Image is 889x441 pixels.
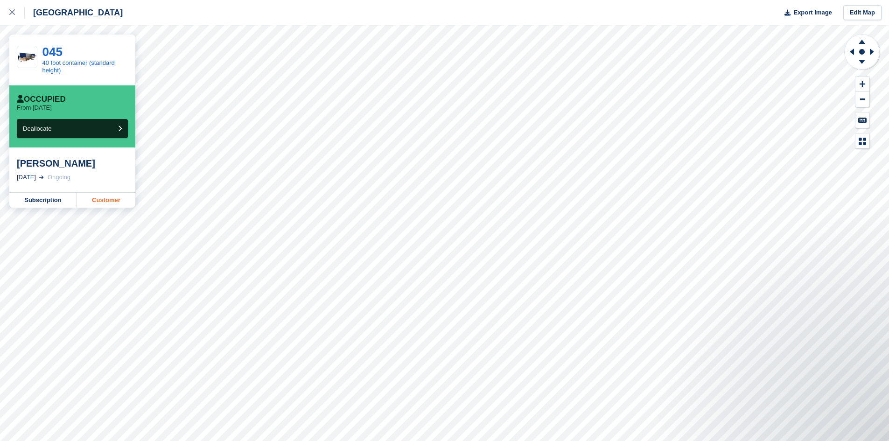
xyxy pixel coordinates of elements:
img: arrow-right-light-icn-cde0832a797a2874e46488d9cf13f60e5c3a73dbe684e267c42b8395dfbc2abf.svg [39,175,44,179]
a: Subscription [9,193,77,208]
a: Customer [77,193,135,208]
button: Map Legend [855,133,869,149]
span: Deallocate [23,125,51,132]
button: Zoom Out [855,92,869,107]
div: Ongoing [48,173,70,182]
a: 40 foot container (standard height) [42,59,114,74]
button: Keyboard Shortcuts [855,112,869,128]
div: [DATE] [17,173,36,182]
div: [PERSON_NAME] [17,158,128,169]
a: Edit Map [843,5,882,21]
button: Export Image [779,5,832,21]
button: Zoom In [855,77,869,92]
div: [GEOGRAPHIC_DATA] [25,7,123,18]
p: From [DATE] [17,104,52,112]
a: 045 [42,45,62,59]
div: Occupied [17,95,66,104]
button: Deallocate [17,119,128,138]
img: 40-ft-container.jpg [17,49,37,64]
span: Export Image [793,8,832,17]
